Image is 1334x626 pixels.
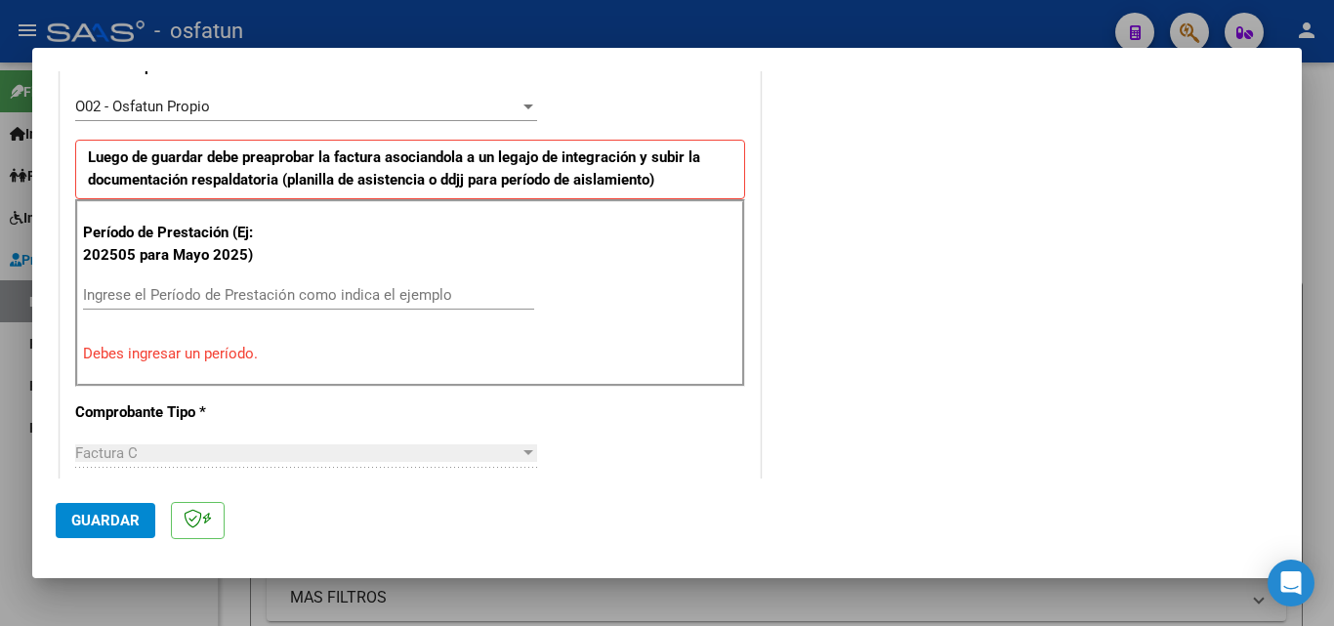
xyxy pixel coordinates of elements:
span: Factura C [75,444,138,462]
span: Guardar [71,512,140,529]
p: Período de Prestación (Ej: 202505 para Mayo 2025) [83,222,279,266]
strong: Luego de guardar debe preaprobar la factura asociandola a un legajo de integración y subir la doc... [88,148,700,188]
span: O02 - Osfatun Propio [75,98,210,115]
p: Debes ingresar un período. [83,343,737,365]
p: Comprobante Tipo * [75,401,276,424]
button: Guardar [56,503,155,538]
div: Open Intercom Messenger [1268,560,1314,606]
